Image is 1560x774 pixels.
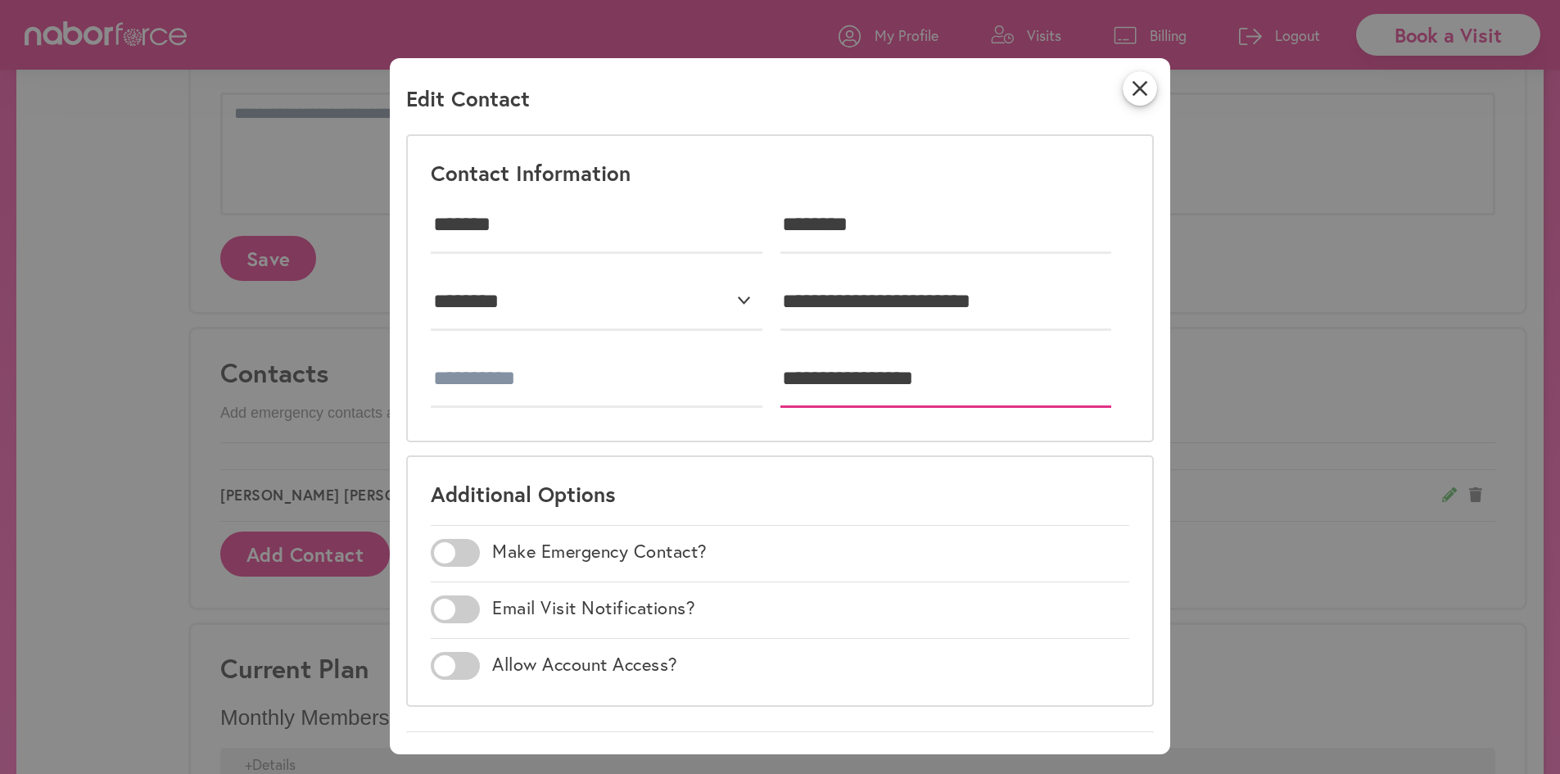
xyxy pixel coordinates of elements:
p: Contact Information [431,159,631,187]
p: Edit Contact [406,84,530,124]
label: Email Visit Notifications? [492,597,695,618]
i: close [1123,71,1157,106]
p: Additional Options [431,480,616,508]
label: Allow Account Access? [492,654,678,675]
label: Make Emergency Contact? [492,541,708,562]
